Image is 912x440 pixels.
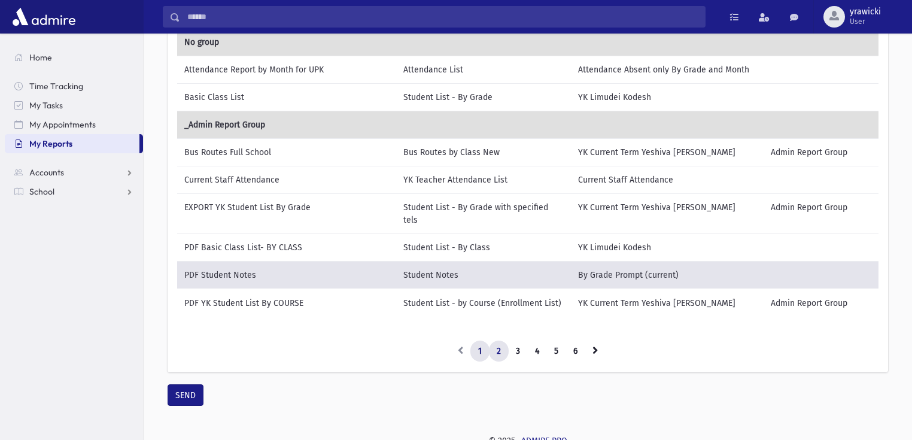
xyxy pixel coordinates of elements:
td: PDF YK Student List By COURSE [177,289,396,317]
td: By Grade Prompt (current) [571,261,764,289]
a: My Tasks [5,96,143,115]
td: Attendance List [396,56,571,83]
img: AdmirePro [10,5,78,29]
a: My Appointments [5,115,143,134]
td: YK Limudei Kodesh [571,83,764,111]
span: Accounts [29,167,64,178]
span: User [850,17,881,26]
td: YK Current Term Yeshiva [PERSON_NAME] [571,193,764,233]
a: 5 [546,341,566,362]
td: Bus Routes by Class New [396,138,571,166]
span: My Reports [29,138,72,149]
td: Admin Report Group [764,138,880,166]
a: School [5,182,143,201]
a: 2 [489,341,509,362]
a: Accounts [5,163,143,182]
a: My Reports [5,134,139,153]
a: 3 [508,341,528,362]
td: Student List - By Grade [396,83,571,111]
td: Student Notes [396,261,571,289]
td: YK Current Term Yeshiva [PERSON_NAME] [571,289,764,317]
span: My Appointments [29,119,96,130]
td: Bus Routes Full School [177,138,396,166]
td: YK Limudei Kodesh [571,233,764,261]
td: Student List - By Class [396,233,571,261]
input: Search [180,6,705,28]
td: PDF Student Notes [177,261,396,289]
td: _Admin Report Group [177,111,880,138]
a: 4 [527,341,547,362]
td: Admin Report Group [764,193,880,233]
span: Home [29,52,52,63]
a: 6 [566,341,585,362]
button: SEND [168,384,203,406]
a: Home [5,48,143,67]
span: yrawicki [850,7,881,17]
td: Current Staff Attendance [177,166,396,193]
span: School [29,186,54,197]
td: Student List - by Course (Enrollment List) [396,289,571,317]
td: Attendance Report by Month for UPK [177,56,396,83]
td: Basic Class List [177,83,396,111]
td: EXPORT YK Student List By Grade [177,193,396,233]
td: Attendance Absent only By Grade and Month [571,56,764,83]
span: Time Tracking [29,81,83,92]
td: Current Staff Attendance [571,166,764,193]
a: 1 [470,341,490,362]
a: Time Tracking [5,77,143,96]
td: Admin Report Group [764,289,880,317]
td: PDF Basic Class List- BY CLASS [177,233,396,261]
span: My Tasks [29,100,63,111]
td: No group [177,28,880,56]
td: YK Teacher Attendance List [396,166,571,193]
td: YK Current Term Yeshiva [PERSON_NAME] [571,138,764,166]
td: Student List - By Grade with specified tels [396,193,571,233]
